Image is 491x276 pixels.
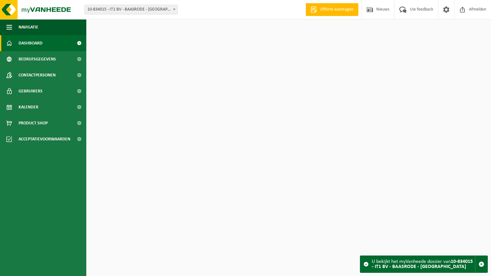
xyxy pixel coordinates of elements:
[306,3,358,16] a: Offerte aanvragen
[19,51,56,67] span: Bedrijfsgegevens
[19,115,48,131] span: Product Shop
[3,262,107,276] iframe: chat widget
[84,5,178,14] span: 10-834015 - IT1 BV - BAASRODE - BAASRODE
[19,131,70,147] span: Acceptatievoorwaarden
[19,19,38,35] span: Navigatie
[85,5,177,14] span: 10-834015 - IT1 BV - BAASRODE - BAASRODE
[19,67,56,83] span: Contactpersonen
[319,6,355,13] span: Offerte aanvragen
[19,99,38,115] span: Kalender
[19,35,43,51] span: Dashboard
[19,83,43,99] span: Gebruikers
[372,256,475,272] div: U bekijkt het myVanheede dossier van
[372,259,473,269] strong: 10-834015 - IT1 BV - BAASRODE - [GEOGRAPHIC_DATA]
